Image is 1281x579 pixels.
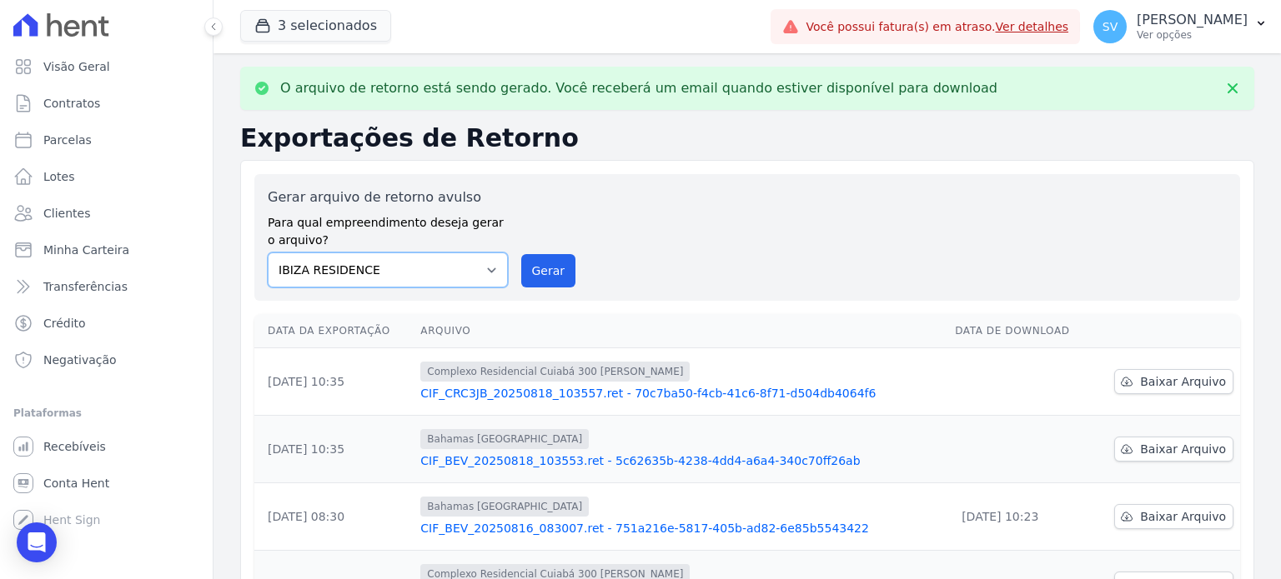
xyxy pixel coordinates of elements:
[996,20,1069,33] a: Ver detalhes
[254,483,414,551] td: [DATE] 08:30
[7,50,206,83] a: Visão Geral
[43,58,110,75] span: Visão Geral
[43,475,109,492] span: Conta Hent
[43,205,90,222] span: Clientes
[1114,504,1233,529] a: Baixar Arquivo
[521,254,576,287] button: Gerar
[7,87,206,120] a: Contratos
[1140,441,1226,457] span: Baixar Arquivo
[7,467,206,500] a: Conta Hent
[1140,508,1226,525] span: Baixar Arquivo
[268,207,508,249] label: Para qual empreendimento deseja gerar o arquivo?
[1103,21,1118,32] span: SV
[7,307,206,340] a: Crédito
[7,123,206,157] a: Parcelas
[43,278,128,295] span: Transferências
[43,132,92,148] span: Parcelas
[13,403,199,423] div: Plataformas
[420,452,942,469] a: CIF_BEV_20250818_103553.ret - 5c62635b-4238-4dd4-a6a4-340c70ff26ab
[7,160,206,193] a: Lotes
[948,314,1092,348] th: Data de Download
[414,314,948,348] th: Arquivo
[1137,12,1248,28] p: [PERSON_NAME]
[268,187,508,207] label: Gerar arquivo de retorno avulso
[7,197,206,230] a: Clientes
[254,416,414,483] td: [DATE] 10:35
[280,80,997,97] p: O arquivo de retorno está sendo gerado. Você receberá um email quando estiver disponível para dow...
[43,168,75,185] span: Lotes
[7,233,206,267] a: Minha Carteira
[420,385,942,402] a: CIF_CRC3JB_20250818_103557.ret - 70c7ba50-f4cb-41c6-8f71-d504db4064f6
[1080,3,1281,50] button: SV [PERSON_NAME] Ver opções
[420,429,589,449] span: Bahamas [GEOGRAPHIC_DATA]
[7,430,206,463] a: Recebíveis
[17,522,57,562] div: Open Intercom Messenger
[254,314,414,348] th: Data da Exportação
[1114,437,1233,462] a: Baixar Arquivo
[1140,373,1226,390] span: Baixar Arquivo
[43,315,86,332] span: Crédito
[7,270,206,303] a: Transferências
[420,520,942,537] a: CIF_BEV_20250816_083007.ret - 751a216e-5817-405b-ad82-6e85b5543422
[43,95,100,112] span: Contratos
[1114,369,1233,394] a: Baixar Arquivo
[420,497,589,517] span: Bahamas [GEOGRAPHIC_DATA]
[240,10,391,42] button: 3 selecionados
[43,242,129,258] span: Minha Carteira
[948,483,1092,551] td: [DATE] 10:23
[1137,28,1248,42] p: Ver opções
[806,18,1068,36] span: Você possui fatura(s) em atraso.
[240,123,1254,153] h2: Exportações de Retorno
[254,348,414,416] td: [DATE] 10:35
[420,362,690,382] span: Complexo Residencial Cuiabá 300 [PERSON_NAME]
[7,343,206,377] a: Negativação
[43,352,117,368] span: Negativação
[43,438,106,455] span: Recebíveis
